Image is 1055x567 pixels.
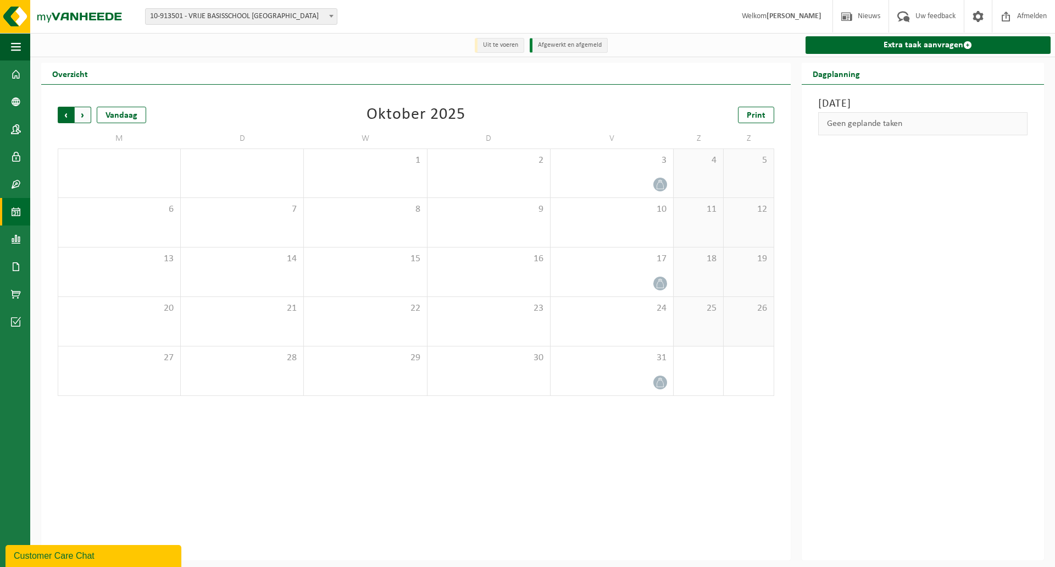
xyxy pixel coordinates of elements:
td: Z [674,129,724,148]
span: 25 [679,302,718,315]
td: D [181,129,304,148]
span: Vorige [58,107,74,123]
span: 1 [309,155,421,167]
span: 7 [186,203,298,216]
a: Extra taak aanvragen [806,36,1051,54]
td: Z [724,129,774,148]
span: 18 [679,253,718,265]
li: Uit te voeren [475,38,524,53]
span: 6 [64,203,175,216]
div: Oktober 2025 [367,107,465,123]
span: 2 [433,155,545,167]
div: Vandaag [97,107,146,123]
span: 26 [729,302,768,315]
span: 3 [556,155,668,167]
span: 17 [556,253,668,265]
span: 10 [556,203,668,216]
span: 8 [309,203,421,216]
a: Print [738,107,774,123]
strong: [PERSON_NAME] [767,12,821,20]
td: D [427,129,551,148]
span: 30 [433,352,545,364]
span: 16 [433,253,545,265]
span: 21 [186,302,298,315]
span: 28 [186,352,298,364]
span: 23 [433,302,545,315]
h2: Overzicht [41,63,99,84]
span: Print [747,111,765,120]
div: Geen geplande taken [818,112,1028,135]
h3: [DATE] [818,96,1028,112]
span: 14 [186,253,298,265]
span: 5 [729,155,768,167]
span: 31 [556,352,668,364]
span: 10-913501 - VRIJE BASISSCHOOL NAZARETH VZW - NAZARETH [145,8,337,25]
span: 27 [64,352,175,364]
span: 22 [309,302,421,315]
span: 19 [729,253,768,265]
span: 10-913501 - VRIJE BASISSCHOOL NAZARETH VZW - NAZARETH [146,9,337,24]
td: V [551,129,674,148]
iframe: chat widget [5,543,184,567]
span: 4 [679,155,718,167]
span: 12 [729,203,768,216]
span: 13 [64,253,175,265]
li: Afgewerkt en afgemeld [530,38,608,53]
td: M [58,129,181,148]
span: Volgende [75,107,91,123]
span: 11 [679,203,718,216]
span: 9 [433,203,545,216]
span: 20 [64,302,175,315]
td: W [304,129,427,148]
span: 15 [309,253,421,265]
span: 29 [309,352,421,364]
h2: Dagplanning [802,63,871,84]
span: 24 [556,302,668,315]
